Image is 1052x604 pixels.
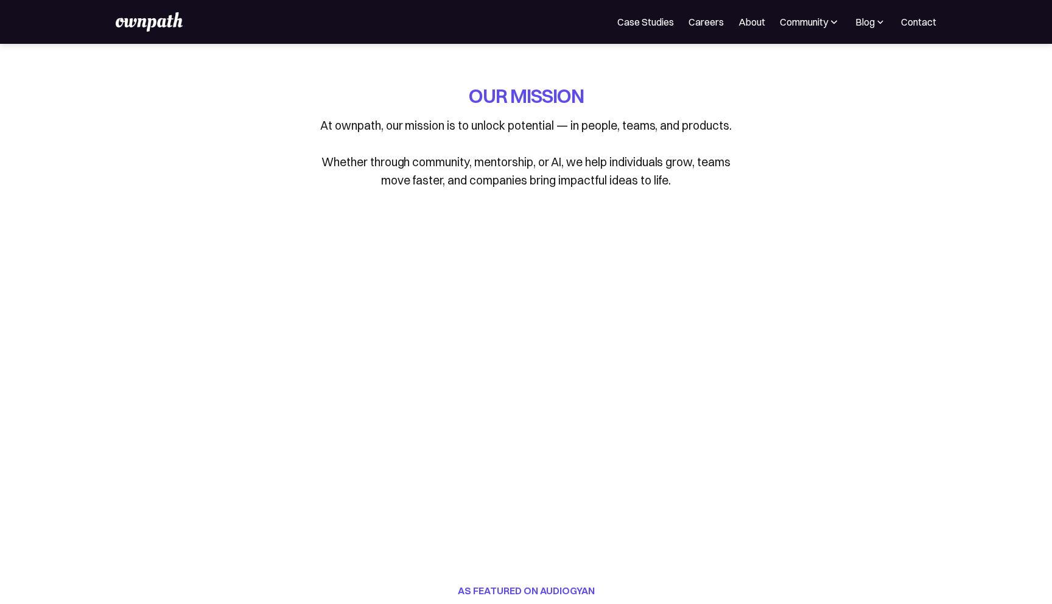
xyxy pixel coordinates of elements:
h2: AS FEATURED ON AUDIOGYAN [244,583,807,598]
div: Blog [855,15,886,29]
div: Community [780,15,828,29]
div: Blog [855,15,875,29]
a: Careers [689,15,724,29]
h1: OUR MISSION [469,83,584,109]
a: Contact [901,15,936,29]
div: Community [780,15,840,29]
a: About [738,15,765,29]
p: At ownpath, our mission is to unlock potential — in people, teams, and products. Whether through ... [313,116,739,189]
a: Case Studies [617,15,674,29]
